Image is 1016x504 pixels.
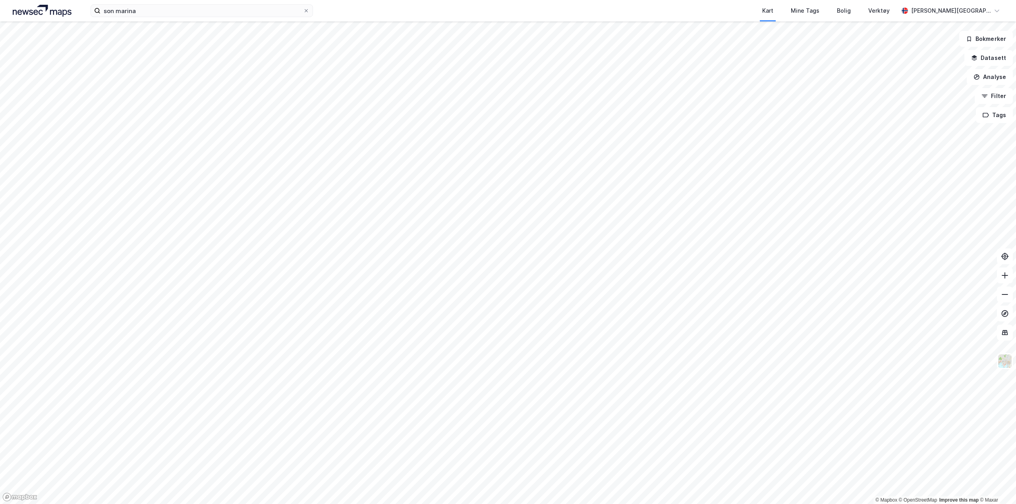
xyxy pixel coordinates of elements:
div: Kart [762,6,773,15]
img: logo.a4113a55bc3d86da70a041830d287a7e.svg [13,5,71,17]
div: Bolig [837,6,851,15]
a: Mapbox homepage [2,492,37,502]
input: Søk på adresse, matrikkel, gårdeiere, leietakere eller personer [100,5,303,17]
button: Datasett [964,50,1013,66]
div: Verktøy [868,6,890,15]
button: Filter [975,88,1013,104]
iframe: Chat Widget [976,466,1016,504]
button: Bokmerker [959,31,1013,47]
a: Improve this map [939,497,979,503]
a: OpenStreetMap [899,497,937,503]
img: Z [997,354,1012,369]
div: Mine Tags [791,6,819,15]
a: Mapbox [875,497,897,503]
button: Tags [976,107,1013,123]
div: [PERSON_NAME][GEOGRAPHIC_DATA] [911,6,991,15]
button: Analyse [967,69,1013,85]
